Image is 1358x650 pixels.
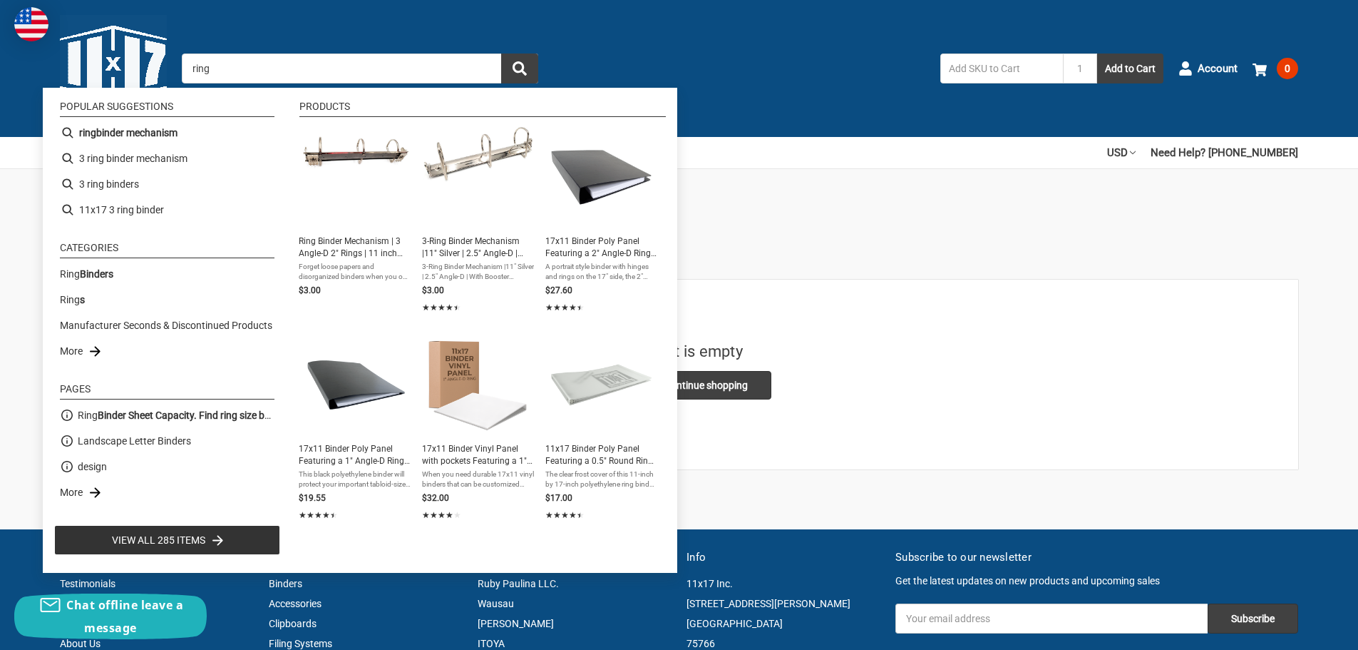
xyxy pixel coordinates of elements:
[60,231,1298,261] h1: Your Cart (0 items)
[1198,61,1238,77] span: Account
[1208,604,1298,634] input: Subscribe
[80,268,113,280] b: Binders
[540,120,663,321] li: 17x11 Binder Poly Panel Featuring a 2" Angle-D Ring Black
[299,262,411,282] span: Forget loose papers and disorganized binders when you opt for this convenient, easy-to-use metal ...
[299,126,411,176] img: Ring Binder Mechanism | 3 Angle-D 2" Rings | 11 inch sheet size | with boosters | RIVETLESS (11x3x2)
[54,171,280,197] li: 3 ring binders
[895,574,1298,589] p: Get the latest updates on new products and upcoming sales
[54,313,280,338] li: Manufacturer Seconds & Discontinued Products
[78,408,274,423] a: RingBinder Sheet Capacity. Find ring size by the page count
[299,493,326,503] span: $19.55
[14,594,207,639] button: Chat offline leave a message
[98,410,338,421] b: Binder Sheet Capacity. Find ring size by the page count
[54,525,280,555] li: View all 285 items
[426,333,530,437] img: 17x11 Binder Vinyl Panel with pockets Featuring a 1" Angle-D Ring White
[1277,58,1298,79] span: 0
[293,120,416,321] li: Ring Binder Mechanism | 3 Angle-D 2" Rings | 11 inch sheet size | with boosters | RIVETLESS (11x3x2)
[422,285,444,295] span: $3.00
[299,443,411,467] span: 17x11 Binder Poly Panel Featuring a 1" Angle-D Ring Black
[299,285,321,295] span: $3.00
[545,469,657,489] span: The clear frost cover of this 11-inch by 17-inch polyethylene ring binder makes it ideal for hand...
[80,294,85,305] b: s
[1151,137,1298,168] a: Need Help? [PHONE_NUMBER]
[96,126,178,141] b: binder mechanism
[545,285,572,295] span: $27.60
[422,301,461,314] span: ★★★★★
[54,402,280,428] li: RingBinder Sheet Capacity. Find ring size by the page count
[14,7,48,41] img: duty and tax information for United States
[269,578,302,589] a: Binders
[422,443,534,467] span: 17x11 Binder Vinyl Panel with pockets Featuring a 1" Angle-D Ring White
[422,469,534,489] span: When you need durable 17x11 vinyl binders that can be customized with your own covers, these viny...
[182,54,538,83] input: Search by keyword, brand or SKU
[416,327,540,529] li: 17x11 Binder Vinyl Panel with pockets Featuring a 1" Angle-D Ring White
[615,340,743,363] h3: Your cart is empty
[54,261,280,287] li: RingBinders
[478,638,505,649] a: ITOYA
[293,327,416,529] li: 17x11 Binder Poly Panel Featuring a 1" Angle-D Ring Black
[54,287,280,313] li: Rings
[299,469,411,489] span: This black polyethylene binder will protect your important tabloid-sized documents, and it's an a...
[478,618,554,629] a: [PERSON_NAME]
[54,338,280,364] li: More
[545,443,657,467] span: 11x17 Binder Poly Panel Featuring a 0.5" Round Ring Clear Frost
[422,126,534,183] img: 3-Ring Binder Mechanism |11" Silver | 2.5" Angle-D | With Booster (11x3x2.5)
[686,549,880,566] h5: Info
[416,120,540,321] li: 3-Ring Binder Mechanism |11" Silver | 2.5" Angle-D | With Booster (11x3x2.5)
[540,327,663,529] li: 11x17 Binder Poly Panel Featuring a 0.5" Round Ring Clear Frost
[478,578,559,589] a: Ruby Paulina LLC.
[269,618,317,629] a: Clipboards
[545,333,657,523] a: 11x17 Binder Poly Panel Featuring a 0.5" Round Ring Clear Frost11x17 Binder Poly Panel Featuring ...
[422,509,461,522] span: ★★★★★
[1178,50,1238,87] a: Account
[66,597,183,636] span: Chat offline leave a message
[60,15,167,122] img: 11x17.com
[78,459,107,474] a: design
[895,549,1298,566] h5: Subscribe to our newsletter
[550,126,653,229] img: 17x11 Binder Poly Panel Featuring a 2" Angle-D Ring Black
[78,408,274,423] span: Ring
[422,333,534,523] a: 17x11 Binder Vinyl Panel with pockets Featuring a 1" Angle-D Ring White17x11 Binder Vinyl Panel w...
[60,293,85,308] a: Rings
[299,509,338,522] span: ★★★★★
[1252,50,1298,87] a: 0
[54,454,280,479] li: design
[545,509,585,522] span: ★★★★★
[269,598,322,609] a: Accessories
[299,235,411,260] span: Ring Binder Mechanism | 3 Angle-D 2" Rings | 11 inch sheet size | with boosters | RIVETLESS (11x3x2)
[545,235,657,260] span: 17x11 Binder Poly Panel Featuring a 2" Angle-D Ring Black
[60,243,274,258] li: Categories
[269,638,332,649] a: Filing Systems
[60,101,274,117] li: Popular suggestions
[299,101,666,117] li: Products
[895,604,1208,634] input: Your email address
[422,126,534,315] a: 3-Ring Binder Mechanism |11" Silver | 2.5" Angle-D | With Booster (11x3x2.5)3-Ring Binder Mechani...
[422,262,534,282] span: 3-Ring Binder Mechanism |11" Silver | 2.5" Angle-D | With Booster (11x3x2.5)
[78,434,191,449] a: Landscape Letter Binders
[478,598,514,609] a: Wausau
[299,333,411,523] a: 17x11 Binder Poly Panel Featuring a 1" Angle-D Ring Black17x11 Binder Poly Panel Featuring a 1" A...
[940,54,1063,83] input: Add SKU to Cart
[422,493,449,503] span: $32.00
[1240,611,1358,650] iframe: Google Customer Reviews
[60,318,272,333] a: Manufacturer Seconds & Discontinued Products
[545,262,657,282] span: A portrait style binder with hinges and rings on the 17" side, the 2" Angle-D ring allows for sta...
[54,428,280,454] li: Landscape Letter Binders
[545,126,657,315] a: 17x11 Binder Poly Panel Featuring a 2" Angle-D Ring Black17x11 Binder Poly Panel Featuring a 2" A...
[43,88,677,573] div: Instant Search Results
[60,638,101,649] a: About Us
[303,333,406,437] img: 17x11 Binder Poly Panel Featuring a 1" Angle-D Ring Black
[1097,54,1163,83] button: Add to Cart
[550,333,653,437] img: 11x17 Binder Poly Panel Featuring a 0.5" Round Ring Clear Frost
[54,197,280,223] li: 11x17 3 ring binder
[54,479,280,505] li: More
[54,120,280,146] li: ringbinder mechanism
[1107,137,1136,168] a: USD
[54,146,280,171] li: 3 ring binder mechanism
[112,532,205,548] span: View all 285 items
[545,493,572,503] span: $17.00
[60,267,113,282] a: RingBinders
[60,384,274,400] li: Pages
